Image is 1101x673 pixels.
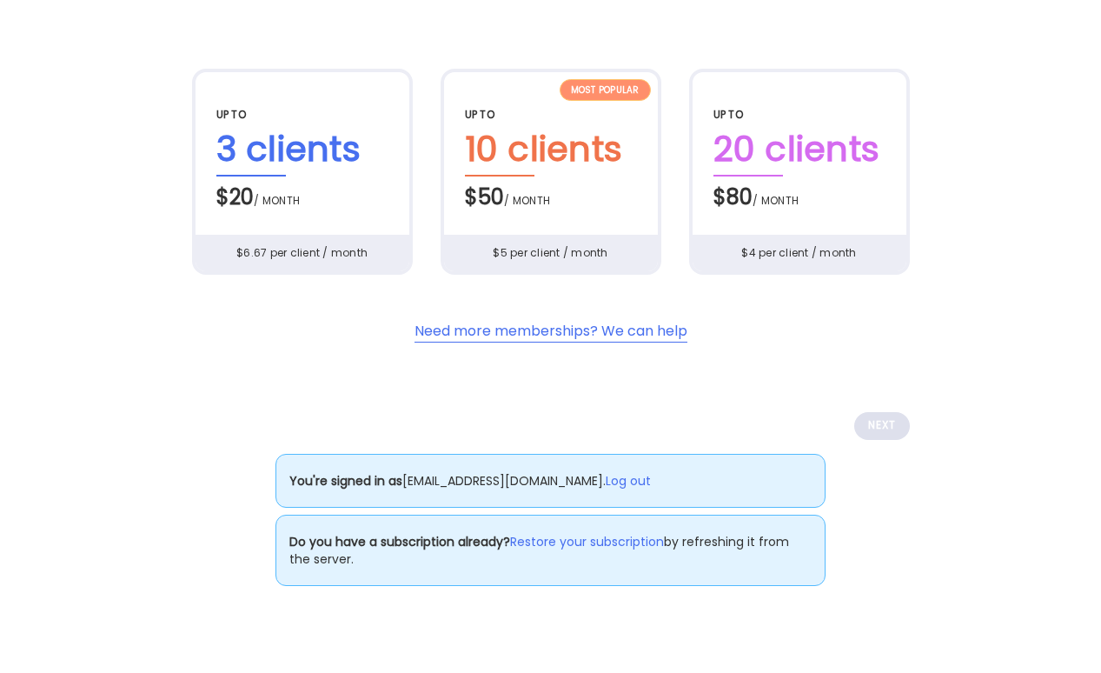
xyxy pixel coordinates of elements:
[692,235,907,271] div: $4 per client / month
[753,193,799,208] span: / month
[854,412,910,440] div: Next
[713,107,885,123] div: up to
[402,472,603,490] span: [EMAIL_ADDRESS][DOMAIN_NAME]
[289,472,402,490] b: You're signed in as
[275,515,826,586] p: by refreshing it from the server.
[216,123,388,177] div: 3 clients
[465,107,637,123] div: up to
[289,533,510,550] b: Do you have a subscription already?
[713,177,885,213] div: $80
[560,79,651,101] div: Most popular
[195,235,410,271] div: $6.67 per client / month
[275,454,826,508] p: .
[504,193,550,208] span: / month
[415,321,687,343] section: Need more memberships? We can help
[216,107,388,123] div: up to
[443,235,659,271] div: $5 per client / month
[216,177,388,213] div: $20
[465,177,637,213] div: $50
[606,472,651,490] a: Log out
[465,123,637,177] div: 10 clients
[510,533,664,551] a: Restore your subscription
[254,193,300,208] span: / month
[713,123,885,177] div: 20 clients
